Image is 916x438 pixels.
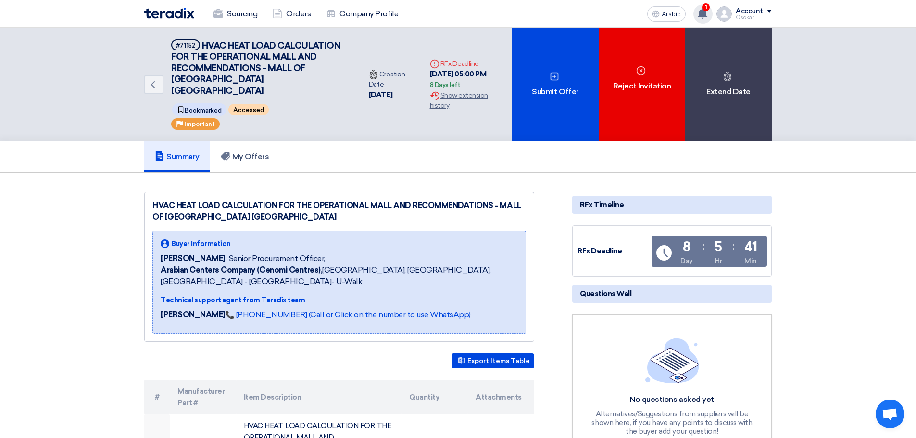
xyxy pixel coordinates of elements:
font: 8 Days left [430,81,460,88]
font: Extend Date [706,87,751,96]
font: Export Items Table [467,357,530,365]
font: Creation Date [369,70,405,88]
img: empty_state_list.svg [645,338,699,383]
font: : [732,239,735,253]
font: Arabic [662,10,681,18]
a: 📞 [PHONE_NUMBER] (Call or Click on the number to use WhatsApp) [225,310,471,319]
a: Sourcing [206,3,265,25]
font: Orders [286,9,311,18]
font: 8 [683,239,690,255]
font: Senior Procurement Officer, [229,254,325,263]
font: Alternatives/Suggestions from suppliers will be shown here, if you have any points to discuss wit... [591,410,752,436]
font: 41 [744,239,757,255]
font: [PERSON_NAME] [161,254,225,263]
font: 1 [705,4,707,11]
font: Manufacturer Part # [177,387,225,407]
font: [PERSON_NAME] [161,310,225,319]
font: HVAC HEAT LOAD CALCULATION FOR THE OPERATIONAL MALL AND RECOMMENDATIONS - MALL OF [GEOGRAPHIC_DAT... [171,40,340,96]
font: RFx Deadline [577,247,622,255]
font: Attachments [476,393,522,401]
font: Sourcing [227,9,257,18]
button: Arabic [647,6,686,22]
font: Account [736,7,763,15]
font: Buyer Information [171,240,231,248]
font: RFx Timeline [580,200,624,209]
font: #71152 [176,42,195,49]
font: Accessed [233,106,264,113]
font: Hr [715,257,722,265]
font: : [703,239,705,253]
font: Show extension history [430,91,488,110]
font: 5 [715,239,722,255]
font: Item Description [244,393,301,401]
a: Orders [265,3,318,25]
h5: HVAC HEAT LOAD CALCULATION FOR THE OPERATIONAL MALL AND RECOMMENDATIONS - MALL OF ARABIA JEDDAH [171,39,350,97]
font: My Offers [232,152,269,161]
a: Summary [144,141,210,172]
font: Bookmarked [185,107,222,114]
font: # [155,393,160,401]
font: Reject Invitation [613,81,671,90]
font: No questions asked yet [630,395,714,404]
font: Osckar [736,14,753,21]
font: Arabian Centers Company (Cenomi Centres), [161,265,322,275]
font: Day [680,257,693,265]
font: HVAC HEAT LOAD CALCULATION FOR THE OPERATIONAL MALL AND RECOMMENDATIONS - MALL OF [GEOGRAPHIC_DAT... [152,201,521,222]
font: Questions Wall [580,289,631,298]
button: Export Items Table [452,353,534,368]
font: [GEOGRAPHIC_DATA], [GEOGRAPHIC_DATA], [GEOGRAPHIC_DATA] - [GEOGRAPHIC_DATA]- U-Walk [161,265,491,286]
font: Summary [166,152,200,161]
font: RFx Deadline [440,60,479,68]
font: Important [184,121,215,127]
font: Quantity [409,393,439,401]
img: profile_test.png [716,6,732,22]
font: Min [744,257,757,265]
font: [DATE] 05:00 PM [430,70,487,78]
font: [DATE] [369,90,392,99]
font: Company Profile [339,9,398,18]
font: Technical support agent from Teradix team [161,296,305,304]
img: Teradix logo [144,8,194,19]
a: My Offers [210,141,280,172]
font: Submit Offer [532,87,578,96]
a: Open chat [876,400,904,428]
